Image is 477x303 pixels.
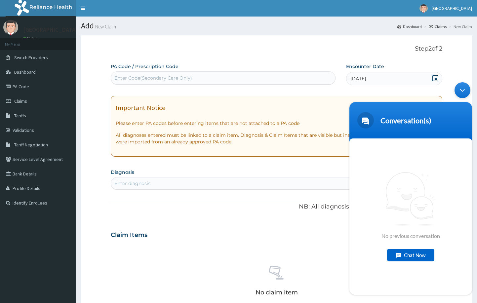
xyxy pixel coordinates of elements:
div: Enter Code(Secondary Care Only) [114,75,192,81]
span: Dashboard [14,69,36,75]
p: Please enter PA codes before entering items that are not attached to a PA code [116,120,438,127]
div: Enter diagnosis [114,180,150,187]
h1: Add [81,21,472,30]
p: All diagnoses entered must be linked to a claim item. Diagnosis & Claim Items that are visible bu... [116,132,438,145]
label: PA Code / Prescription Code [111,63,179,70]
li: New Claim [447,24,472,29]
h1: Important Notice [116,104,165,111]
img: User Image [3,20,18,35]
p: No claim item [256,289,298,296]
span: Tariffs [14,113,26,119]
p: [GEOGRAPHIC_DATA] [23,27,78,33]
iframe: SalesIQ Chatwindow [346,79,475,298]
a: Claims [429,24,447,29]
a: Online [23,36,39,41]
h3: Claim Items [111,232,147,239]
span: Claims [14,98,27,104]
span: [DATE] [350,75,366,82]
small: New Claim [94,24,116,29]
img: User Image [419,4,428,13]
p: NB: All diagnosis must be linked to a claim item [111,203,443,211]
p: Step 2 of 2 [111,45,443,53]
span: Tariff Negotiation [14,142,48,148]
label: Diagnosis [111,169,134,175]
span: Switch Providers [14,55,48,60]
a: Dashboard [397,24,422,29]
label: Encounter Date [346,63,384,70]
span: [GEOGRAPHIC_DATA] [432,5,472,11]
